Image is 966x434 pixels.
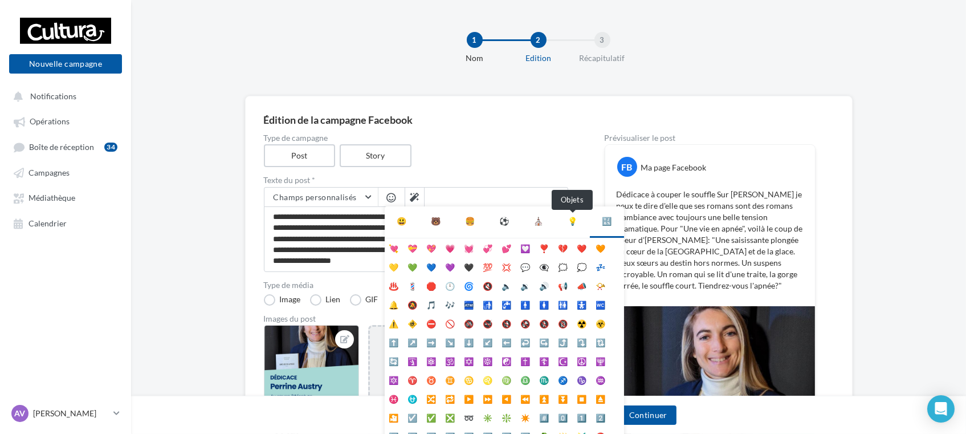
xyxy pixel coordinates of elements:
[28,218,67,228] span: Calendrier
[516,408,535,427] li: ✴️
[28,168,70,177] span: Campagnes
[927,395,955,423] div: Open Intercom Messenger
[479,389,498,408] li: ⏩
[422,332,441,351] li: ➡️
[594,32,610,48] div: 3
[340,144,411,167] label: Story
[7,86,120,106] button: Notifications
[460,295,479,314] li: 🏧
[554,257,573,276] li: 🗯️
[30,91,76,101] span: Notifications
[7,136,124,157] a: Boîte de réception34
[422,276,441,295] li: 🛑
[516,276,535,295] li: 🔉
[554,314,573,332] li: 🔞
[264,176,568,184] label: Texte du post *
[403,332,422,351] li: ↗️
[7,213,124,233] a: Calendrier
[350,294,378,306] label: GIF
[554,332,573,351] li: ⤴️
[385,408,403,427] li: 🎦
[460,314,479,332] li: 🚳
[554,408,573,427] li: 0️⃣
[460,389,479,408] li: ▶️
[573,257,592,276] li: 💭
[592,257,610,276] li: 💤
[422,351,441,370] li: ⚛️
[498,295,516,314] li: 🚰
[460,332,479,351] li: ⬇️
[385,238,403,257] li: 💘
[385,332,403,351] li: ⬆️
[535,257,554,276] li: 👁️‍🗨️
[467,32,483,48] div: 1
[274,192,357,202] span: Champs personnalisés
[397,216,406,227] div: 😃
[498,351,516,370] li: ☯️
[385,370,403,389] li: 🔯
[403,314,422,332] li: 🚸
[516,370,535,389] li: ♎
[422,295,441,314] li: 🎵
[516,238,535,257] li: 💟
[479,257,498,276] li: 💯
[516,257,535,276] li: 💬
[531,32,547,48] div: 2
[516,295,535,314] li: 🚹
[403,238,422,257] li: 💝
[617,157,637,177] div: FB
[592,389,610,408] li: ⏏️
[554,238,573,257] li: 💔
[403,370,422,389] li: ♈
[441,332,460,351] li: ↘️
[573,370,592,389] li: ♑
[592,408,610,427] li: 2️⃣
[29,142,94,152] span: Boîte de réception
[573,389,592,408] li: ⏹️
[498,276,516,295] li: 🔈
[573,408,592,427] li: 1️⃣
[641,162,707,173] div: Ma page Facebook
[422,370,441,389] li: ♉
[441,351,460,370] li: 🕉️
[535,295,554,314] li: 🚺
[422,389,441,408] li: 🔀
[592,238,610,257] li: 🧡
[385,257,403,276] li: 💛
[310,294,341,306] label: Lien
[33,408,109,419] p: [PERSON_NAME]
[535,351,554,370] li: ☦️
[554,370,573,389] li: ♐
[617,189,804,291] p: Dédicace à couper le souffle Sur [PERSON_NAME] je peux te dire d'elle que ses romans sont des rom...
[460,370,479,389] li: ♋
[264,315,568,323] div: Images du post
[592,295,610,314] li: 🚾
[264,281,568,289] label: Type de média
[264,294,301,306] label: Image
[479,238,498,257] li: 💞
[422,257,441,276] li: 💙
[498,389,516,408] li: ◀️
[498,332,516,351] li: ⬅️
[498,408,516,427] li: ❇️
[385,351,403,370] li: 🔄
[498,238,516,257] li: 💕
[422,314,441,332] li: ⛔
[592,276,610,295] li: 📯
[30,117,70,127] span: Opérations
[422,238,441,257] li: 💖
[573,276,592,295] li: 📣
[479,295,498,314] li: 🚮
[502,52,575,64] div: Edition
[460,257,479,276] li: 🖤
[403,257,422,276] li: 💚
[7,187,124,208] a: Médiathèque
[479,332,498,351] li: ↙️
[7,111,124,131] a: Opérations
[554,276,573,295] li: 📢
[28,193,75,203] span: Médiathèque
[479,314,498,332] li: 🚭
[602,216,612,227] div: 🔣
[516,389,535,408] li: ⏪
[573,351,592,370] li: ☮️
